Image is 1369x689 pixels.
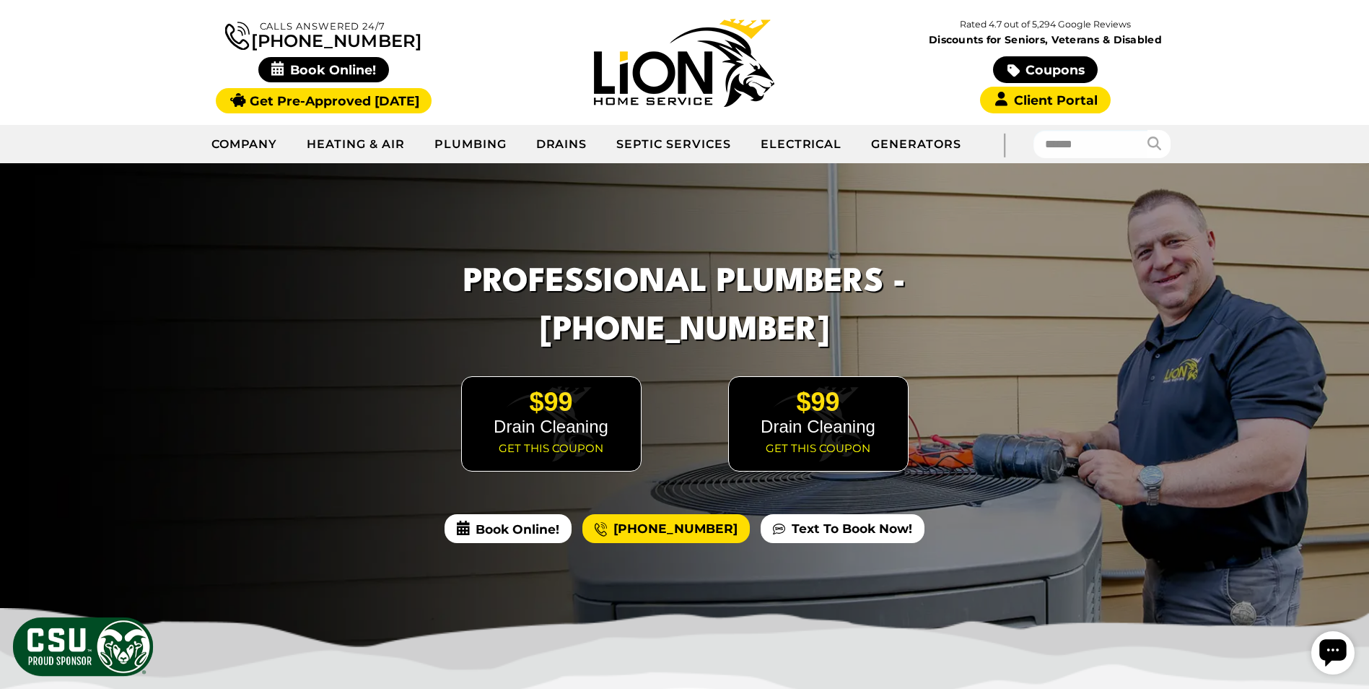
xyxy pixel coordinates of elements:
h1: Professional Plumbers - [PHONE_NUMBER] [422,259,948,355]
span: Book Online! [258,57,389,82]
a: Drains [522,126,603,162]
a: Generators [857,126,976,162]
p: Rated 4.7 out of 5,294 Google Reviews [865,17,1225,32]
a: Get Pre-Approved [DATE] [216,88,432,113]
a: Heating & Air [292,126,419,162]
a: Plumbing [420,126,522,162]
div: Open chat widget [6,6,49,49]
a: Get this coupon [499,437,603,460]
a: [PHONE_NUMBER] [225,19,421,50]
a: Client Portal [980,87,1110,113]
span: Discounts for Seniors, Veterans & Disabled [868,35,1223,45]
img: CSU Sponsor Badge [11,615,155,678]
a: Coupons [993,56,1097,83]
span: Book Online! [445,514,572,543]
a: Electrical [746,126,857,162]
a: Text To Book Now! [761,514,924,543]
img: Lion Home Service [594,19,774,107]
div: | [976,125,1033,163]
a: [PHONE_NUMBER] [582,514,750,543]
a: Get this coupon [766,437,870,460]
a: Septic Services [602,126,745,162]
a: Company [197,126,293,162]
